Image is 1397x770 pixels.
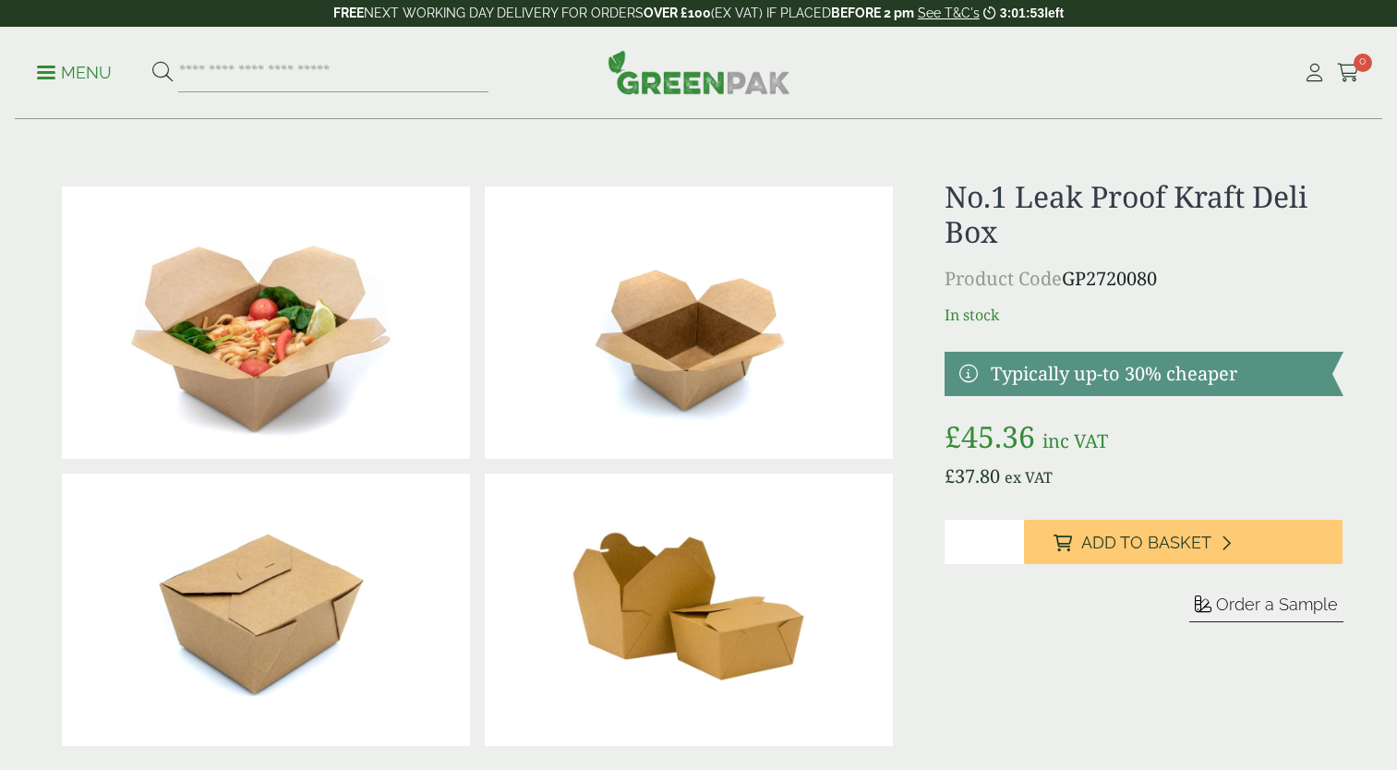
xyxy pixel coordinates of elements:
span: Order a Sample [1216,595,1338,614]
span: inc VAT [1042,428,1108,453]
img: No.1 Leak Proof Kraft Deli Box Full Case Of 0 [485,474,893,746]
img: No 1 Deli Box With Prawn Noodles [62,186,470,459]
p: Menu [37,62,112,84]
img: Deli Box No1 Closed [62,474,470,746]
span: £ [945,463,955,488]
strong: FREE [333,6,364,20]
a: Menu [37,62,112,80]
span: £ [945,416,961,456]
img: GreenPak Supplies [608,50,790,94]
h1: No.1 Leak Proof Kraft Deli Box [945,179,1343,250]
a: See T&C's [918,6,980,20]
strong: OVER £100 [644,6,711,20]
p: In stock [945,304,1343,326]
bdi: 37.80 [945,463,1000,488]
span: left [1044,6,1064,20]
strong: BEFORE 2 pm [831,6,914,20]
bdi: 45.36 [945,416,1035,456]
span: Product Code [945,266,1062,291]
button: Add to Basket [1024,520,1343,564]
span: 0 [1354,54,1372,72]
a: 0 [1337,59,1360,87]
p: GP2720080 [945,265,1343,293]
img: Deli Box No1 Open [485,186,893,459]
span: Add to Basket [1081,533,1211,553]
i: Cart [1337,64,1360,82]
i: My Account [1303,64,1326,82]
span: 3:01:53 [1000,6,1044,20]
span: ex VAT [1005,467,1053,487]
button: Order a Sample [1189,594,1343,622]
